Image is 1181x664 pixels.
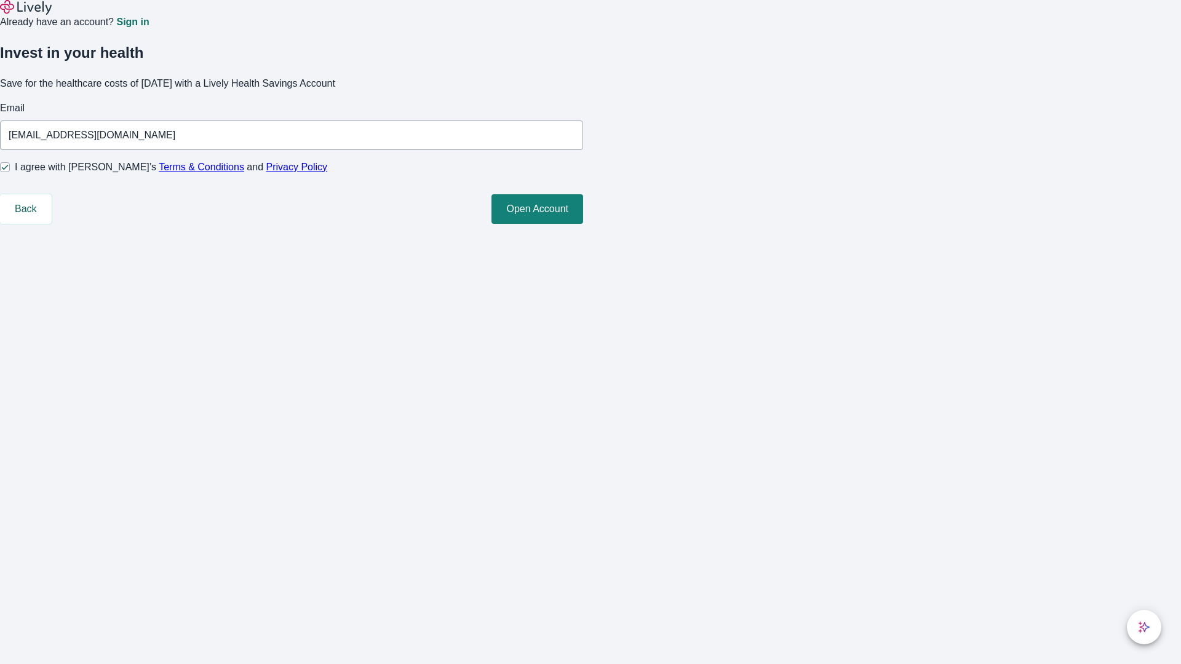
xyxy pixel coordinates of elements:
span: I agree with [PERSON_NAME]’s and [15,160,327,175]
a: Sign in [116,17,149,27]
a: Terms & Conditions [159,162,244,172]
svg: Lively AI Assistant [1138,621,1150,633]
button: Open Account [491,194,583,224]
button: chat [1127,610,1161,644]
a: Privacy Policy [266,162,328,172]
